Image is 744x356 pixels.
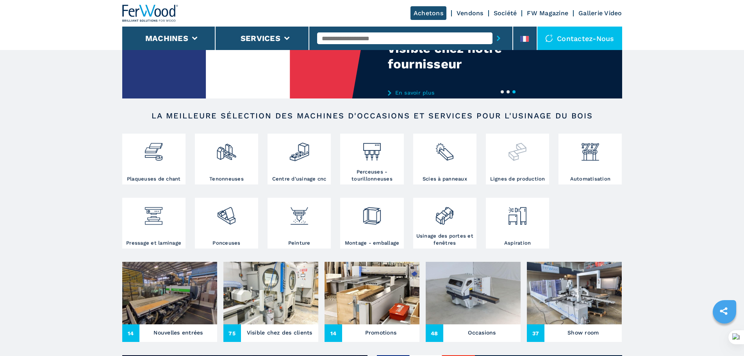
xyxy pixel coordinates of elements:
[507,200,528,226] img: aspirazione_1.png
[223,262,318,324] img: Visible chez des clients
[434,136,455,162] img: sezionatrici_2.png
[340,198,403,249] a: Montage - emballage
[492,29,505,47] button: submit-button
[457,9,484,17] a: Vendons
[241,34,280,43] button: Services
[413,134,476,184] a: Scies à panneaux
[426,324,443,342] span: 48
[122,134,186,184] a: Plaqueuses de chant
[362,136,382,162] img: foratrici_inseritrici_2.png
[122,5,178,22] img: Ferwood
[486,134,549,184] a: Lignes de production
[288,240,310,247] h3: Peinture
[580,136,601,162] img: automazione.png
[426,262,521,342] a: Occasions48Occasions
[122,198,186,249] a: Pressage et laminage
[268,198,331,249] a: Peinture
[434,200,455,226] img: lavorazione_porte_finestre_2.png
[410,6,446,20] a: Achetons
[711,321,738,350] iframe: Chat
[340,134,403,184] a: Perceuses - tourillonneuses
[247,327,312,338] h3: Visible chez des clients
[143,200,164,226] img: pressa-strettoia.png
[145,34,188,43] button: Machines
[122,262,217,342] a: Nouvelles entrées14Nouvelles entrées
[426,262,521,324] img: Occasions
[415,233,475,247] h3: Usinage des portes et fenêtres
[223,262,318,342] a: Visible chez des clients75Visible chez des clients
[345,240,400,247] h3: Montage - emballage
[143,136,164,162] img: bordatrici_1.png
[195,198,258,249] a: Ponceuses
[423,175,467,182] h3: Scies à panneaux
[325,324,342,342] span: 14
[714,301,733,321] a: sharethis
[216,200,237,226] img: levigatrici_2.png
[272,175,327,182] h3: Centre d'usinage cnc
[570,175,611,182] h3: Automatisation
[122,324,140,342] span: 14
[212,240,240,247] h3: Ponceuses
[490,175,545,182] h3: Lignes de production
[268,134,331,184] a: Centre d'usinage cnc
[494,9,517,17] a: Société
[413,198,476,249] a: Usinage des portes et fenêtres
[507,90,510,93] button: 2
[388,89,541,96] a: En savoir plus
[289,200,310,226] img: verniciatura_1.png
[223,324,241,342] span: 75
[545,34,553,42] img: Contactez-nous
[537,27,622,50] div: Contactez-nous
[216,136,237,162] img: squadratrici_2.png
[468,327,496,338] h3: Occasions
[195,134,258,184] a: Tenonneuses
[127,175,181,182] h3: Plaqueuses de chant
[527,262,622,324] img: Show room
[558,134,622,184] a: Automatisation
[342,168,401,182] h3: Perceuses - tourillonneuses
[325,262,419,342] a: Promotions14Promotions
[147,111,597,120] h2: LA MEILLEURE SÉLECTION DES MACHINES D'OCCASIONS ET SERVICES POUR L'USINAGE DU BOIS
[126,240,181,247] h3: Pressage et laminage
[153,327,203,338] h3: Nouvelles entrées
[289,136,310,162] img: centro_di_lavoro_cnc_2.png
[527,324,544,342] span: 37
[501,90,504,93] button: 1
[486,198,549,249] a: Aspiration
[504,240,531,247] h3: Aspiration
[362,200,382,226] img: montaggio_imballaggio_2.png
[567,327,599,338] h3: Show room
[512,90,516,93] button: 3
[365,327,397,338] h3: Promotions
[527,262,622,342] a: Show room37Show room
[507,136,528,162] img: linee_di_produzione_2.png
[209,175,244,182] h3: Tenonneuses
[122,262,217,324] img: Nouvelles entrées
[325,262,419,324] img: Promotions
[527,9,568,17] a: FW Magazine
[578,9,622,17] a: Gallerie Video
